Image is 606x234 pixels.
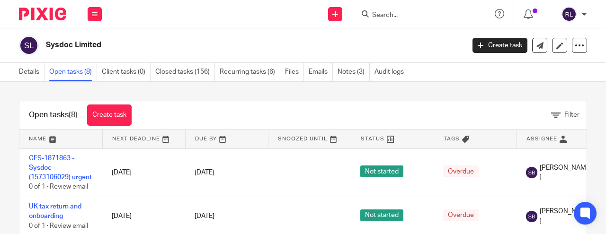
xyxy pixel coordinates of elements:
img: svg%3E [561,7,577,22]
span: (8) [69,111,78,119]
a: Details [19,63,45,81]
a: Create task [472,38,527,53]
a: Notes (3) [338,63,370,81]
span: Tags [444,136,460,141]
a: UK tax return and onboarding [29,203,81,219]
img: svg%3E [526,167,537,178]
a: Audit logs [374,63,409,81]
span: Status [361,136,384,141]
span: Not started [360,209,403,221]
span: Not started [360,165,403,177]
span: Filter [564,112,579,118]
a: Recurring tasks (6) [220,63,280,81]
span: 0 of 1 · Review email [29,223,88,229]
span: Overdue [443,209,479,221]
input: Search [371,11,456,20]
a: CFS-1871863 - Sysdoc -(1573106029) urgent [29,155,92,181]
span: [PERSON_NAME] [540,163,590,182]
span: [DATE] [195,169,214,176]
a: Client tasks (0) [102,63,151,81]
img: Pixie [19,8,66,20]
a: Files [285,63,304,81]
a: Emails [309,63,333,81]
h1: Open tasks [29,110,78,120]
span: [PERSON_NAME] [540,207,590,226]
a: Closed tasks (156) [155,63,215,81]
span: Overdue [443,165,479,177]
span: 0 of 1 · Review email [29,184,88,191]
a: Open tasks (8) [49,63,97,81]
img: svg%3E [526,211,537,222]
span: Snoozed Until [278,136,328,141]
a: Create task [87,104,132,126]
span: [DATE] [195,213,214,220]
td: [DATE] [102,148,185,197]
h2: Sysdoc Limited [46,40,376,50]
img: svg%3E [19,35,39,55]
